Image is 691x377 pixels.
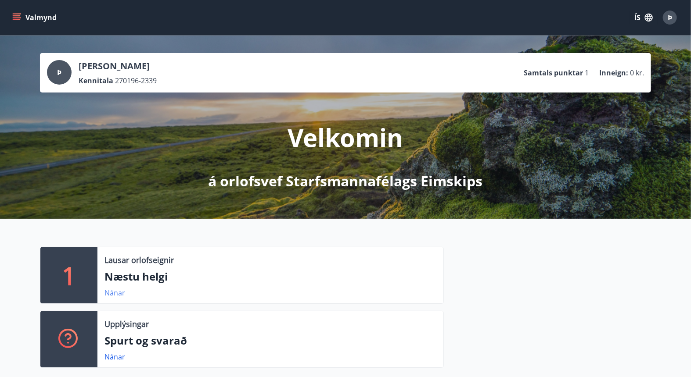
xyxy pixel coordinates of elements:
[104,318,149,330] p: Upplýsingar
[104,254,174,266] p: Lausar orlofseignir
[209,171,483,191] p: á orlofsvef Starfsmannafélags Eimskips
[104,352,125,362] a: Nánar
[104,288,125,298] a: Nánar
[599,68,628,78] p: Inneign :
[57,68,61,77] span: Þ
[288,121,403,154] p: Velkomin
[115,76,157,85] span: 270196-2339
[79,60,157,72] p: [PERSON_NAME]
[11,10,60,25] button: menu
[62,259,76,292] p: 1
[630,10,658,25] button: ÍS
[104,269,436,284] p: Næstu helgi
[79,76,113,85] p: Kennitala
[659,7,680,28] button: Þ
[104,333,436,348] p: Spurt og svarað
[630,68,644,78] span: 0 kr.
[585,68,589,78] span: 1
[668,13,672,22] span: Þ
[524,68,583,78] p: Samtals punktar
